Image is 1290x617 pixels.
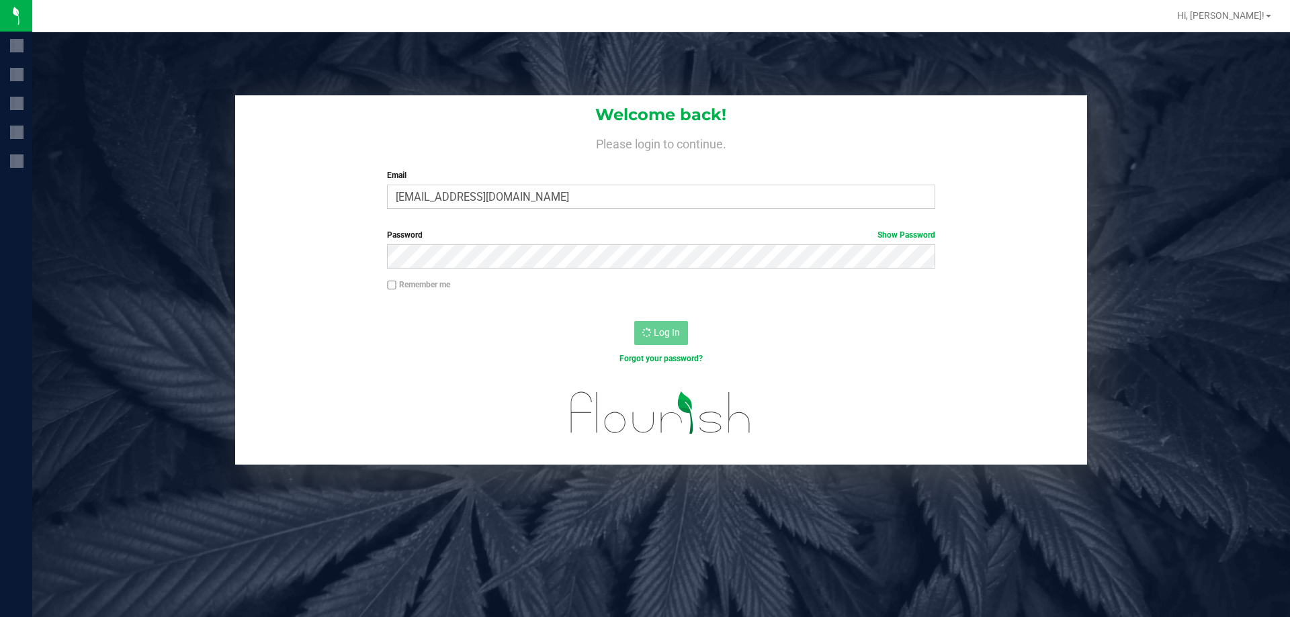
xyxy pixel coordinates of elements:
[387,169,935,181] label: Email
[387,281,396,290] input: Remember me
[387,230,423,240] span: Password
[877,230,935,240] a: Show Password
[235,134,1087,150] h4: Please login to continue.
[1177,10,1264,21] span: Hi, [PERSON_NAME]!
[387,279,450,291] label: Remember me
[654,327,680,338] span: Log In
[235,106,1087,124] h1: Welcome back!
[634,321,688,345] button: Log In
[619,354,703,363] a: Forgot your password?
[554,379,767,447] img: flourish_logo.svg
